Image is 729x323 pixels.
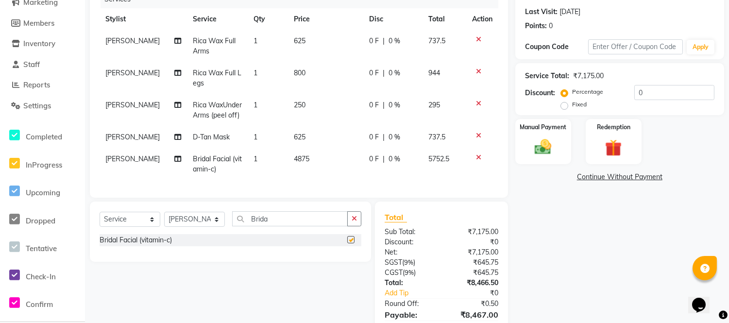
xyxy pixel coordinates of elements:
span: [PERSON_NAME] [105,133,160,141]
span: 1 [254,68,257,77]
iframe: chat widget [688,284,719,313]
span: | [383,68,385,78]
span: 0 F [369,154,379,164]
span: Members [23,18,54,28]
a: Continue Without Payment [517,172,722,182]
span: 0 % [389,36,400,46]
span: 0 % [389,132,400,142]
div: Round Off: [377,299,441,309]
div: ₹7,175.00 [441,247,506,257]
th: Price [288,8,363,30]
button: Apply [687,40,714,54]
span: [PERSON_NAME] [105,154,160,163]
div: ₹0 [441,237,506,247]
div: [DATE] [559,7,580,17]
div: ₹8,466.50 [441,278,506,288]
div: Discount: [377,237,441,247]
span: 625 [294,36,305,45]
div: Discount: [525,88,555,98]
span: 0 % [389,68,400,78]
span: 0 % [389,100,400,110]
span: [PERSON_NAME] [105,68,160,77]
th: Total [423,8,466,30]
span: Settings [23,101,51,110]
label: Redemption [597,123,630,132]
span: 1 [254,36,257,45]
div: Payable: [377,309,441,321]
div: Total: [377,278,441,288]
img: _gift.svg [600,137,627,158]
div: Sub Total: [377,227,441,237]
span: 4875 [294,154,309,163]
span: Total [385,212,407,222]
a: Reports [2,80,83,91]
div: Coupon Code [525,42,588,52]
div: ₹8,467.00 [441,309,506,321]
label: Manual Payment [520,123,566,132]
span: [PERSON_NAME] [105,101,160,109]
span: 1 [254,101,257,109]
label: Percentage [572,87,603,96]
span: Rica Wax Full Arms [193,36,236,55]
div: ₹645.75 [441,257,506,268]
span: Completed [26,132,62,141]
div: Bridal Facial (vitamin-c) [100,235,172,245]
div: Service Total: [525,71,569,81]
span: CGST [385,268,403,277]
span: 737.5 [428,36,445,45]
span: InProgress [26,160,62,170]
span: 1 [254,154,257,163]
span: 0 F [369,132,379,142]
span: 9% [405,269,414,276]
div: ( ) [377,257,441,268]
span: Staff [23,60,40,69]
div: ( ) [377,268,441,278]
span: Inventory [23,39,55,48]
input: Enter Offer / Coupon Code [588,39,683,54]
span: | [383,100,385,110]
span: | [383,132,385,142]
span: 0 % [389,154,400,164]
span: Rica WaxUnder Arms (peel off) [193,101,242,119]
a: Staff [2,59,83,70]
span: 737.5 [428,133,445,141]
span: 295 [428,101,440,109]
span: Bridal Facial (vitamin-c) [193,154,242,173]
span: | [383,36,385,46]
span: Dropped [26,216,55,225]
div: 0 [549,21,553,31]
div: Points: [525,21,547,31]
span: [PERSON_NAME] [105,36,160,45]
span: 944 [428,68,440,77]
div: ₹7,175.00 [441,227,506,237]
span: 800 [294,68,305,77]
th: Action [466,8,498,30]
span: 1 [254,133,257,141]
span: Check-In [26,272,56,281]
div: ₹0 [452,288,506,298]
div: ₹645.75 [441,268,506,278]
label: Fixed [572,100,587,109]
div: Net: [377,247,441,257]
span: SGST [385,258,402,267]
span: D-Tan Mask [193,133,230,141]
span: Reports [23,80,50,89]
div: ₹0.50 [441,299,506,309]
th: Service [187,8,248,30]
input: Search or Scan [232,211,348,226]
th: Stylist [100,8,187,30]
th: Qty [248,8,288,30]
span: Upcoming [26,188,60,197]
div: Last Visit: [525,7,558,17]
a: Settings [2,101,83,112]
span: 0 F [369,100,379,110]
span: Tentative [26,244,57,253]
span: 250 [294,101,305,109]
span: Rica Wax Full Legs [193,68,241,87]
img: _cash.svg [529,137,557,157]
a: Inventory [2,38,83,50]
span: 0 F [369,68,379,78]
span: 625 [294,133,305,141]
div: ₹7,175.00 [573,71,604,81]
a: Add Tip [377,288,452,298]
